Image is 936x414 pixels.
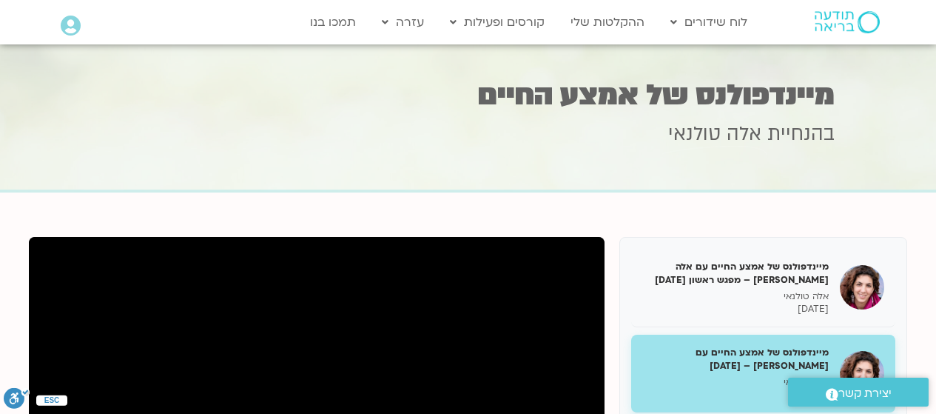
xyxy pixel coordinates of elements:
[303,8,363,36] a: תמכו בנו
[838,384,892,404] span: יצירת קשר
[788,378,929,407] a: יצירת קשר
[840,265,884,310] img: מיינדפולנס של אמצע החיים עם אלה טולנאי – מפגש ראשון 10/03/25
[642,303,829,315] p: [DATE]
[642,376,829,389] p: אלה טולנאי
[374,8,431,36] a: עזרה
[102,81,835,110] h1: מיינדפולנס של אמצע החיים
[442,8,552,36] a: קורסים ופעילות
[642,389,829,401] p: [DATE]
[815,11,880,33] img: תודעה בריאה
[840,351,884,395] img: מיינדפולנס של אמצע החיים עם אלה טולנאי – 17/03/25
[642,290,829,303] p: אלה טולנאי
[642,346,829,373] h5: מיינדפולנס של אמצע החיים עם [PERSON_NAME] – [DATE]
[642,260,829,287] h5: מיינדפולנס של אמצע החיים עם אלה [PERSON_NAME] – מפגש ראשון [DATE]
[563,8,652,36] a: ההקלטות שלי
[663,8,755,36] a: לוח שידורים
[767,121,835,147] span: בהנחיית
